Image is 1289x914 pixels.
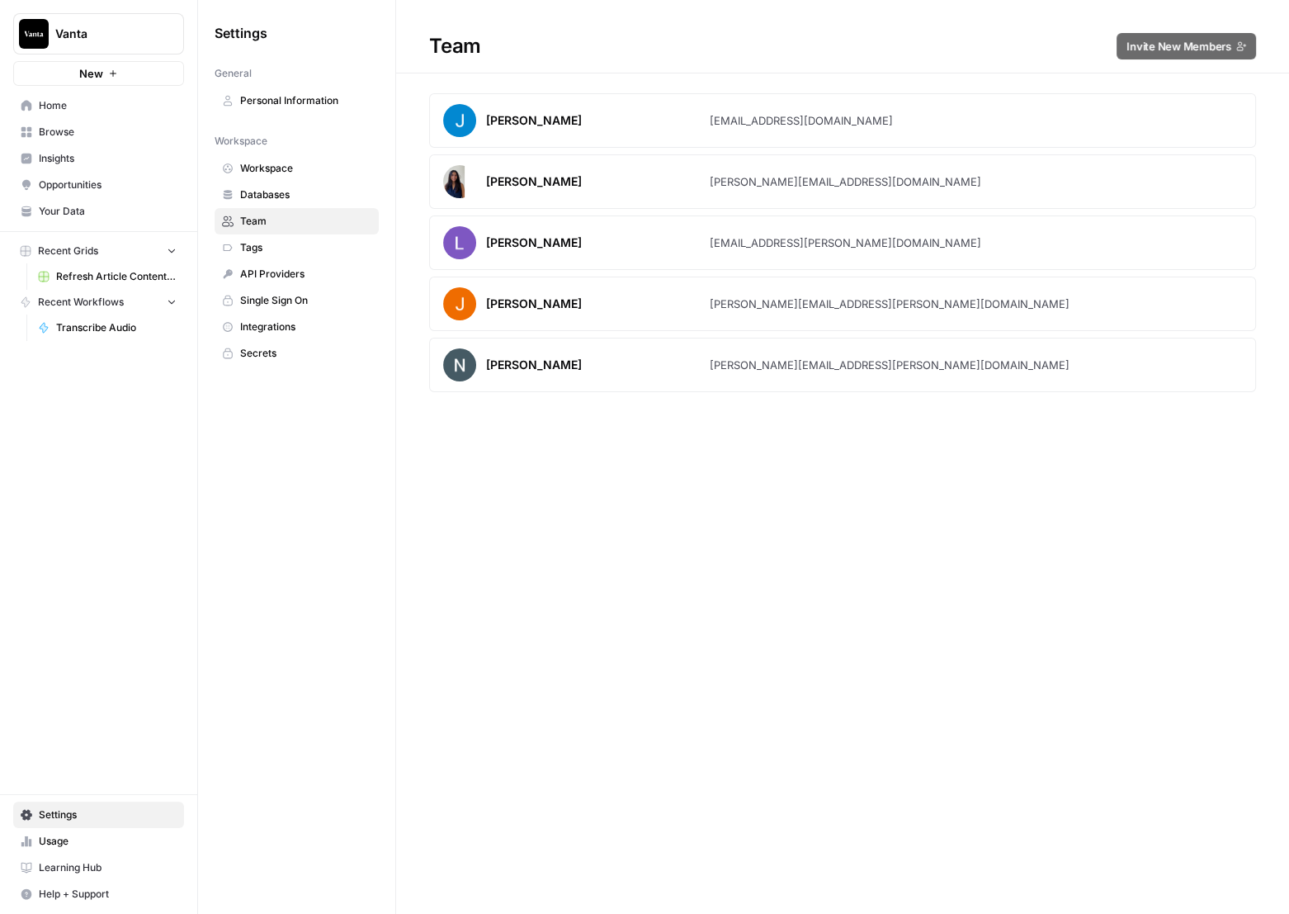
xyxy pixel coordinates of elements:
span: Tags [240,240,371,255]
button: New [13,61,184,86]
a: Workspace [215,155,379,182]
div: [PERSON_NAME] [486,112,582,129]
span: Team [240,214,371,229]
a: Settings [13,802,184,828]
a: Usage [13,828,184,855]
span: Invite New Members [1126,38,1231,54]
span: Personal Information [240,93,371,108]
span: Workspace [215,134,267,149]
span: Learning Hub [39,860,177,875]
a: Secrets [215,340,379,367]
span: Integrations [240,320,371,334]
span: Opportunities [39,178,177,192]
span: Vanta [55,26,155,42]
img: avatar [443,165,465,198]
span: Databases [240,187,371,202]
div: [PERSON_NAME][EMAIL_ADDRESS][PERSON_NAME][DOMAIN_NAME] [710,296,1069,312]
span: Transcribe Audio [56,320,177,335]
span: Insights [39,151,177,166]
a: Personal Information [215,88,379,114]
img: avatar [443,104,476,137]
a: Tags [215,234,379,261]
a: Single Sign On [215,287,379,314]
a: Refresh Article Content (+ Webinar Quotes) [31,263,184,290]
span: Single Sign On [240,293,371,308]
div: [PERSON_NAME][EMAIL_ADDRESS][PERSON_NAME][DOMAIN_NAME] [710,357,1069,373]
button: Recent Grids [13,239,184,263]
span: Refresh Article Content (+ Webinar Quotes) [56,269,177,284]
a: Team [215,208,379,234]
a: Transcribe Audio [31,315,184,341]
span: Home [39,98,177,113]
span: Settings [39,807,177,822]
span: API Providers [240,267,371,282]
img: avatar [443,348,476,381]
span: Secrets [240,346,371,361]
div: [PERSON_NAME] [486,173,582,190]
a: Opportunities [13,172,184,198]
span: Your Data [39,204,177,219]
span: Recent Workflows [38,295,124,310]
a: API Providers [215,261,379,287]
div: [PERSON_NAME] [486,234,582,251]
button: Invite New Members [1117,33,1256,59]
img: Vanta Logo [19,19,49,49]
button: Recent Workflows [13,290,184,315]
div: [EMAIL_ADDRESS][PERSON_NAME][DOMAIN_NAME] [710,234,981,251]
div: [PERSON_NAME] [486,357,582,373]
span: Recent Grids [38,244,98,258]
span: Help + Support [39,887,177,902]
img: avatar [443,287,476,320]
button: Help + Support [13,881,184,907]
a: Insights [13,145,184,172]
span: General [215,66,252,81]
span: New [79,65,103,82]
a: Learning Hub [13,855,184,881]
a: Browse [13,119,184,145]
div: [EMAIL_ADDRESS][DOMAIN_NAME] [710,112,893,129]
div: Team [396,33,1289,59]
span: Workspace [240,161,371,176]
span: Settings [215,23,267,43]
a: Integrations [215,314,379,340]
div: [PERSON_NAME] [486,296,582,312]
span: Browse [39,125,177,140]
div: [PERSON_NAME][EMAIL_ADDRESS][DOMAIN_NAME] [710,173,981,190]
img: avatar [443,226,476,259]
a: Your Data [13,198,184,225]
button: Workspace: Vanta [13,13,184,54]
span: Usage [39,834,177,849]
a: Databases [215,182,379,208]
a: Home [13,92,184,119]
